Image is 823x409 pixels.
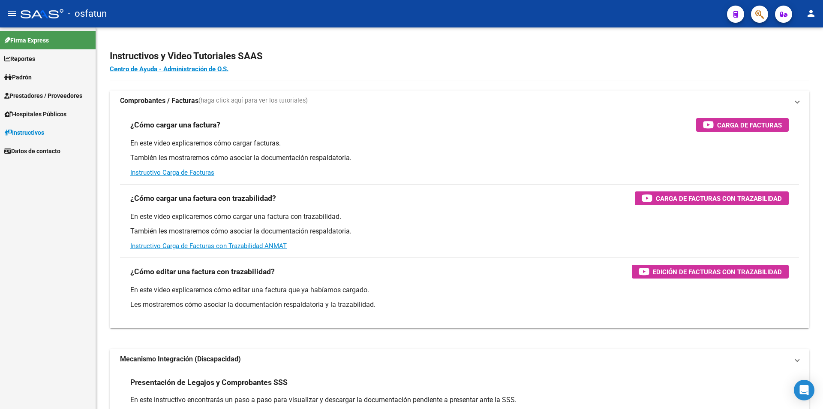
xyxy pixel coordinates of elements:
[130,300,789,309] p: Les mostraremos cómo asociar la documentación respaldatoria y la trazabilidad.
[130,169,214,176] a: Instructivo Carga de Facturas
[4,109,66,119] span: Hospitales Públicos
[4,54,35,64] span: Reportes
[130,153,789,163] p: También les mostraremos cómo asociar la documentación respaldatoria.
[110,65,228,73] a: Centro de Ayuda - Administración de O.S.
[130,395,789,405] p: En este instructivo encontrarás un paso a paso para visualizar y descargar la documentación pendi...
[130,212,789,221] p: En este video explicaremos cómo cargar una factura con trazabilidad.
[130,376,288,388] h3: Presentación de Legajos y Comprobantes SSS
[4,91,82,100] span: Prestadores / Proveedores
[130,266,275,278] h3: ¿Cómo editar una factura con trazabilidad?
[656,193,782,204] span: Carga de Facturas con Trazabilidad
[110,111,809,328] div: Comprobantes / Facturas(haga click aquí para ver los tutoriales)
[198,96,308,106] span: (haga click aquí para ver los tutoriales)
[717,120,782,130] span: Carga de Facturas
[632,265,789,279] button: Edición de Facturas con Trazabilidad
[806,8,816,18] mat-icon: person
[130,119,220,131] h3: ¿Cómo cargar una factura?
[120,354,241,364] strong: Mecanismo Integración (Discapacidad)
[130,192,276,204] h3: ¿Cómo cargar una factura con trazabilidad?
[120,96,198,106] strong: Comprobantes / Facturas
[110,91,809,111] mat-expansion-panel-header: Comprobantes / Facturas(haga click aquí para ver los tutoriales)
[635,191,789,205] button: Carga de Facturas con Trazabilidad
[794,380,814,400] div: Open Intercom Messenger
[110,48,809,64] h2: Instructivos y Video Tutoriales SAAS
[130,139,789,148] p: En este video explicaremos cómo cargar facturas.
[4,128,44,137] span: Instructivos
[110,349,809,370] mat-expansion-panel-header: Mecanismo Integración (Discapacidad)
[130,242,287,250] a: Instructivo Carga de Facturas con Trazabilidad ANMAT
[4,73,32,82] span: Padrón
[7,8,17,18] mat-icon: menu
[4,146,60,156] span: Datos de contacto
[130,227,789,236] p: También les mostraremos cómo asociar la documentación respaldatoria.
[4,36,49,45] span: Firma Express
[68,4,107,23] span: - osfatun
[653,267,782,277] span: Edición de Facturas con Trazabilidad
[696,118,789,132] button: Carga de Facturas
[130,285,789,295] p: En este video explicaremos cómo editar una factura que ya habíamos cargado.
